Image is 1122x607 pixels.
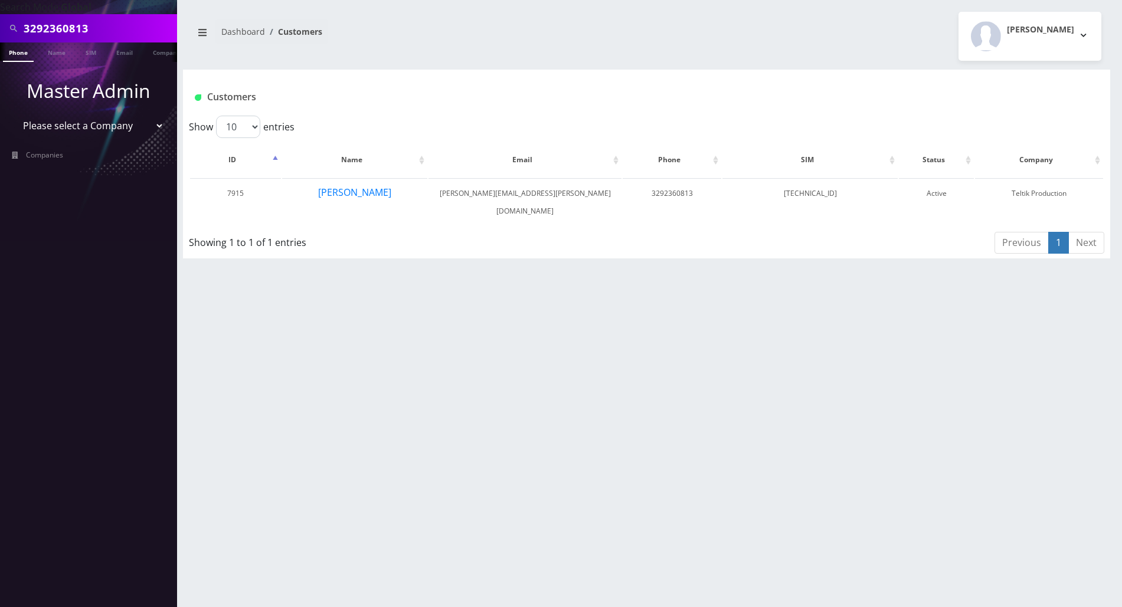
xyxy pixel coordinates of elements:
td: [PERSON_NAME][EMAIL_ADDRESS][PERSON_NAME][DOMAIN_NAME] [428,178,621,226]
th: SIM: activate to sort column ascending [722,143,898,177]
strong: Global [61,1,91,14]
th: Email: activate to sort column ascending [428,143,621,177]
th: Name: activate to sort column ascending [282,143,428,177]
span: Companies [26,150,63,160]
a: Next [1068,232,1104,254]
a: Phone [3,42,34,62]
a: Dashboard [221,26,265,37]
a: 1 [1048,232,1069,254]
label: Show entries [189,116,295,138]
select: Showentries [216,116,260,138]
h1: Customers [195,91,945,103]
button: [PERSON_NAME] [318,185,392,200]
th: ID: activate to sort column descending [190,143,281,177]
a: Company [147,42,187,61]
td: 3292360813 [623,178,721,226]
th: Company: activate to sort column ascending [975,143,1103,177]
nav: breadcrumb [192,19,638,53]
a: Email [110,42,139,61]
a: Previous [995,232,1049,254]
th: Phone: activate to sort column ascending [623,143,721,177]
input: Search All Companies [24,17,174,40]
li: Customers [265,25,322,38]
td: Teltik Production [975,178,1103,226]
div: Showing 1 to 1 of 1 entries [189,231,561,250]
button: [PERSON_NAME] [959,12,1101,61]
th: Status: activate to sort column ascending [899,143,974,177]
td: 7915 [190,178,281,226]
a: SIM [80,42,102,61]
td: Active [899,178,974,226]
td: [TECHNICAL_ID] [722,178,898,226]
a: Name [42,42,71,61]
h2: [PERSON_NAME] [1007,25,1074,35]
